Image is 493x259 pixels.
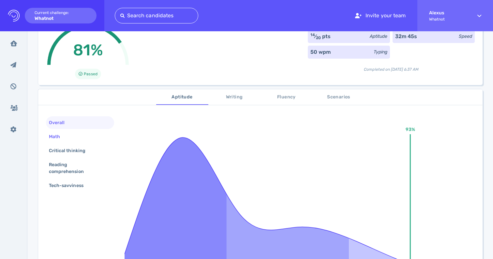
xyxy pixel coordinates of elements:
sup: 14 [310,33,315,37]
div: Math [48,132,68,141]
span: Passed [84,70,97,78]
span: Fluency [264,93,309,101]
span: Whatnot [429,17,466,22]
strong: Alexus [429,10,466,16]
div: ⁄ pts [310,33,331,40]
sub: 20 [316,36,321,40]
span: 81% [73,41,103,59]
div: Aptitude [370,33,387,40]
span: Writing [212,93,257,101]
div: Critical thinking [48,146,93,155]
div: Tech-savviness [48,181,91,190]
div: Typing [374,49,387,55]
span: Scenarios [317,93,361,101]
div: Reading comprehension [48,160,107,176]
text: 93% [406,127,415,132]
span: Aptitude [160,93,204,101]
div: 32m 45s [395,33,417,40]
div: 50 wpm [310,48,331,56]
div: Completed on [DATE] 6:37 AM [308,61,475,72]
div: Overall [48,118,72,127]
div: Speed [459,33,472,40]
